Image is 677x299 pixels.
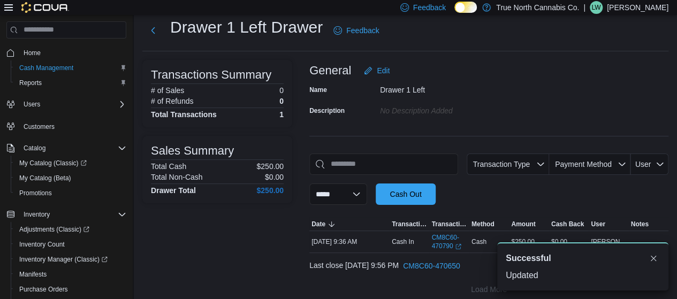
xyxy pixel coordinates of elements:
button: Method [469,218,509,231]
button: Customers [2,118,131,134]
h3: Sales Summary [151,144,234,157]
button: Transaction Type [467,154,549,175]
p: $0.00 [265,173,284,181]
label: Description [309,106,345,115]
span: Reports [19,79,42,87]
a: My Catalog (Beta) [15,172,75,185]
button: Reports [11,75,131,90]
button: Next [142,20,164,41]
span: My Catalog (Beta) [15,172,126,185]
span: Customers [24,122,55,131]
p: 0 [279,97,284,105]
span: Adjustments (Classic) [15,223,126,236]
a: Reports [15,76,46,89]
span: Manifests [15,268,126,281]
a: My Catalog (Classic) [15,157,91,170]
span: Home [24,49,41,57]
div: Lisa Wyatt [590,1,603,14]
span: Transaction Type [392,220,427,228]
button: Inventory Count [11,237,131,252]
a: Home [19,47,45,59]
div: [DATE] 9:36 AM [309,235,390,248]
button: Catalog [2,141,131,156]
span: LW [591,1,600,14]
a: Purchase Orders [15,283,72,296]
button: Date [309,218,390,231]
h6: Total Cash [151,162,186,171]
span: My Catalog (Beta) [19,174,71,182]
p: | [583,1,585,14]
button: Catalog [19,142,50,155]
span: Purchase Orders [15,283,126,296]
span: Manifests [19,270,47,279]
p: Cash In [392,237,414,246]
span: Inventory Count [15,238,126,251]
span: Notes [631,220,649,228]
svg: External link [455,243,461,250]
button: Cash Back [549,218,589,231]
span: Promotions [15,187,126,200]
span: Cash Out [390,189,421,200]
button: Cash Management [11,60,131,75]
span: Inventory Manager (Classic) [15,253,126,266]
h3: General [309,64,351,77]
button: Edit [360,60,394,81]
button: User [589,218,628,231]
div: No Description added [380,102,523,115]
p: 0 [279,86,284,95]
button: CM8C60-470650 [399,255,465,277]
span: Inventory [19,208,126,221]
a: Manifests [15,268,51,281]
span: Cash Management [15,62,126,74]
a: Customers [19,120,59,133]
button: Promotions [11,186,131,201]
span: Adjustments (Classic) [19,225,89,234]
span: User [591,220,605,228]
button: Inventory [19,208,54,221]
button: Inventory [2,207,131,222]
button: Home [2,45,131,60]
span: Inventory Count [19,240,65,249]
span: CM8C60-470650 [403,260,460,271]
a: CM8C60-470790External link [431,233,467,250]
a: Promotions [15,187,56,200]
span: Transaction Type [473,160,530,168]
button: Amount [509,218,549,231]
a: Inventory Manager (Classic) [15,253,112,266]
span: Reports [15,76,126,89]
span: Inventory [24,210,50,219]
span: Date [311,220,325,228]
a: Inventory Manager (Classic) [11,252,131,267]
span: Feedback [413,2,446,13]
button: Users [2,97,131,112]
h3: Transactions Summary [151,68,271,81]
span: Amount [511,220,535,228]
h6: Total Non-Cash [151,173,203,181]
span: Purchase Orders [19,285,68,294]
span: Inventory Manager (Classic) [19,255,108,264]
button: Payment Method [549,154,630,175]
a: Adjustments (Classic) [15,223,94,236]
button: Users [19,98,44,111]
p: [PERSON_NAME] [607,1,668,14]
button: Purchase Orders [11,282,131,297]
button: Manifests [11,267,131,282]
span: Customers [19,119,126,133]
span: Edit [377,65,390,76]
span: Cash Back [551,220,584,228]
a: Adjustments (Classic) [11,222,131,237]
span: Transaction # [431,220,467,228]
span: Promotions [19,189,52,197]
span: Cash Management [19,64,73,72]
button: Transaction Type [390,218,429,231]
h6: # of Sales [151,86,184,95]
button: Notes [629,218,668,231]
span: Catalog [24,144,45,152]
div: Updated [506,269,660,282]
h1: Drawer 1 Left Drawer [170,17,323,38]
button: My Catalog (Beta) [11,171,131,186]
span: My Catalog (Classic) [19,159,87,167]
span: Users [19,98,126,111]
input: Dark Mode [454,2,477,13]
